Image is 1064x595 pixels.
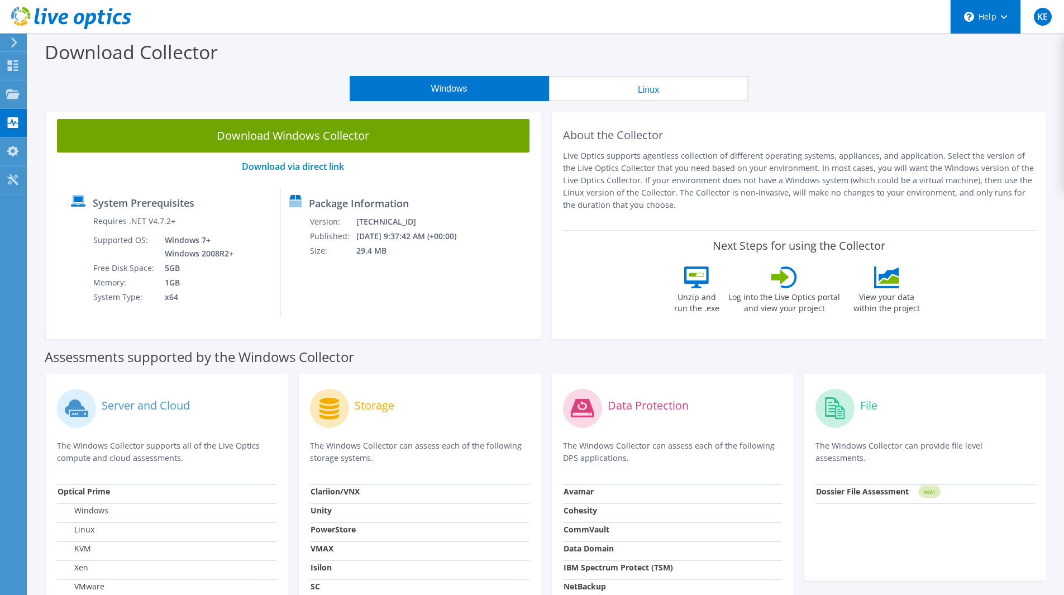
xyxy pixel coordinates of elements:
label: Windows [58,505,108,516]
td: [TECHNICAL_ID] [356,215,471,229]
label: Server and Cloud [102,400,190,411]
td: 29.4 MB [356,244,471,258]
td: Supported OS: [93,233,156,261]
label: Download Collector [45,39,218,65]
label: Next Steps for using the Collector [713,239,885,253]
strong: Unity [311,505,332,516]
a: Download Windows Collector [57,119,529,153]
span: KE [1034,8,1052,26]
p: The Windows Collector can provide file level assessments. [815,440,1035,464]
strong: Cohesity [564,505,597,516]
strong: PowerStore [311,524,356,535]
strong: Isilon [311,562,332,573]
label: System Prerequisites [93,197,194,208]
label: Data Protection [608,400,689,411]
a: Download via direct link [242,160,344,173]
label: KVM [58,543,91,554]
label: View your data within the project [846,288,927,314]
strong: SC [311,581,320,592]
td: Version: [309,215,356,229]
label: Requires .NET V4.7.2+ [93,216,175,227]
td: x64 [156,290,236,304]
strong: CommVault [564,524,609,535]
button: Linux [549,76,748,101]
label: Xen [58,562,88,573]
td: Free Disk Space: [93,261,156,275]
strong: VMAX [311,543,333,554]
td: Published: [309,229,356,244]
strong: Avamar [564,486,594,497]
strong: Data Domain [564,543,614,554]
td: Memory: [93,275,156,290]
p: The Windows Collector supports all of the Live Optics compute and cloud assessments. [57,440,276,464]
td: 1GB [156,275,236,290]
h2: About the Collector [563,128,1036,142]
strong: Optical Prime [58,486,110,497]
label: Linux [58,524,94,535]
strong: NetBackup [564,581,606,592]
td: System Type: [93,290,156,304]
td: Size: [309,244,356,258]
strong: IBM Spectrum Protect (TSM) [564,562,673,573]
label: Storage [355,400,394,411]
td: [DATE] 9:37:42 AM (+00:00) [356,229,471,244]
button: Windows [350,76,549,101]
p: The Windows Collector can assess each of the following DPS applications. [563,440,783,464]
p: Live Optics supports agentless collection of different operating systems, appliances, and applica... [563,150,1036,211]
label: Unzip and run the .exe [671,288,722,314]
td: Windows 7+ Windows 2008R2+ [156,233,236,261]
td: 5GB [156,261,236,275]
label: Log into the Live Optics portal and view your project [728,288,841,314]
strong: Clariion/VNX [311,486,360,497]
label: File [860,400,877,411]
tspan: NEW! [924,489,935,495]
strong: Dossier File Assessment [816,486,909,497]
label: Package Information [309,198,409,209]
label: VMware [58,581,104,592]
p: The Windows Collector can assess each of the following storage systems. [310,440,529,464]
label: Assessments supported by the Windows Collector [45,351,354,363]
svg: \n [964,12,974,22]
